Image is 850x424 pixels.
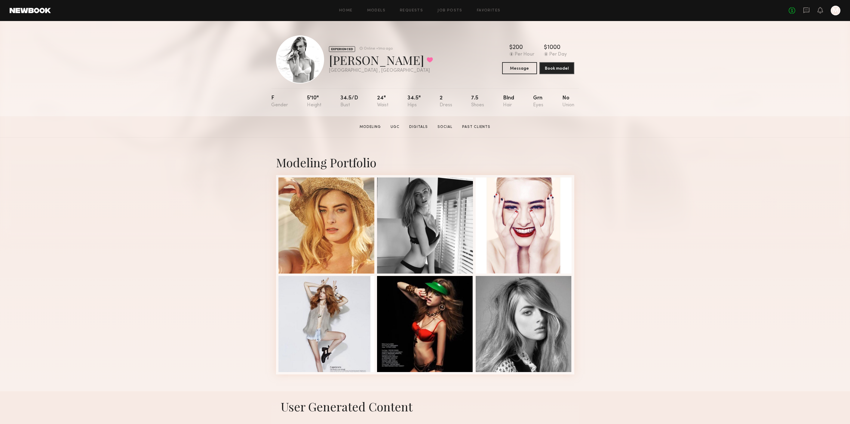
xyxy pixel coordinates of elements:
div: 2 [440,95,452,108]
div: 5'10" [307,95,321,108]
a: Modeling [357,124,383,130]
div: [GEOGRAPHIC_DATA] , [GEOGRAPHIC_DATA] [329,68,433,73]
a: M [831,6,840,15]
h1: User Generated Content [271,398,579,414]
div: F [271,95,288,108]
div: Grn [533,95,543,108]
div: 1000 [547,45,560,51]
a: Job Posts [437,9,462,13]
div: 24" [377,95,388,108]
a: Models [367,9,385,13]
button: Book model [539,62,574,74]
div: $ [509,45,513,51]
div: $ [544,45,547,51]
div: [PERSON_NAME] [329,52,433,68]
a: UGC [388,124,402,130]
div: Online +1mo ago [364,47,393,51]
div: 7.5 [471,95,484,108]
a: Digitals [407,124,430,130]
div: Per Day [549,52,567,57]
a: Requests [400,9,423,13]
div: EXPERIENCED [329,46,355,52]
a: Social [435,124,455,130]
div: Blnd [503,95,514,108]
a: Past Clients [460,124,493,130]
div: 34.5" [407,95,421,108]
div: 200 [513,45,523,51]
a: Favorites [477,9,501,13]
div: Per Hour [515,52,534,57]
a: Home [339,9,353,13]
div: No [562,95,574,108]
div: 34.5/d [340,95,358,108]
div: Modeling Portfolio [276,154,574,170]
button: Message [502,62,537,74]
